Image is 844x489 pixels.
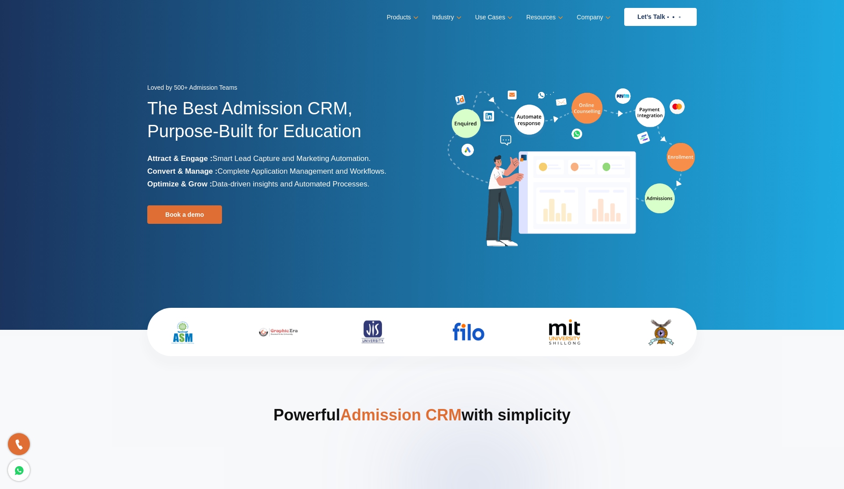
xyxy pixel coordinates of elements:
[218,167,386,175] span: Complete Application Management and Workflows.
[577,11,609,24] a: Company
[147,154,212,163] b: Attract & Engage :
[446,86,697,250] img: admission-software-home-page-header
[432,11,460,24] a: Industry
[624,8,697,26] a: Let’s Talk
[147,97,415,152] h1: The Best Admission CRM, Purpose-Built for Education
[475,11,511,24] a: Use Cases
[212,154,371,163] span: Smart Lead Capture and Marketing Automation.
[212,180,369,188] span: Data-driven insights and Automated Processes.
[147,81,415,97] div: Loved by 500+ Admission Teams
[340,406,462,424] span: Admission CRM
[387,11,417,24] a: Products
[526,11,561,24] a: Resources
[147,205,222,224] a: Book a demo
[147,167,218,175] b: Convert & Manage :
[147,180,212,188] b: Optimize & Grow :
[147,405,697,461] h2: Powerful with simplicity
